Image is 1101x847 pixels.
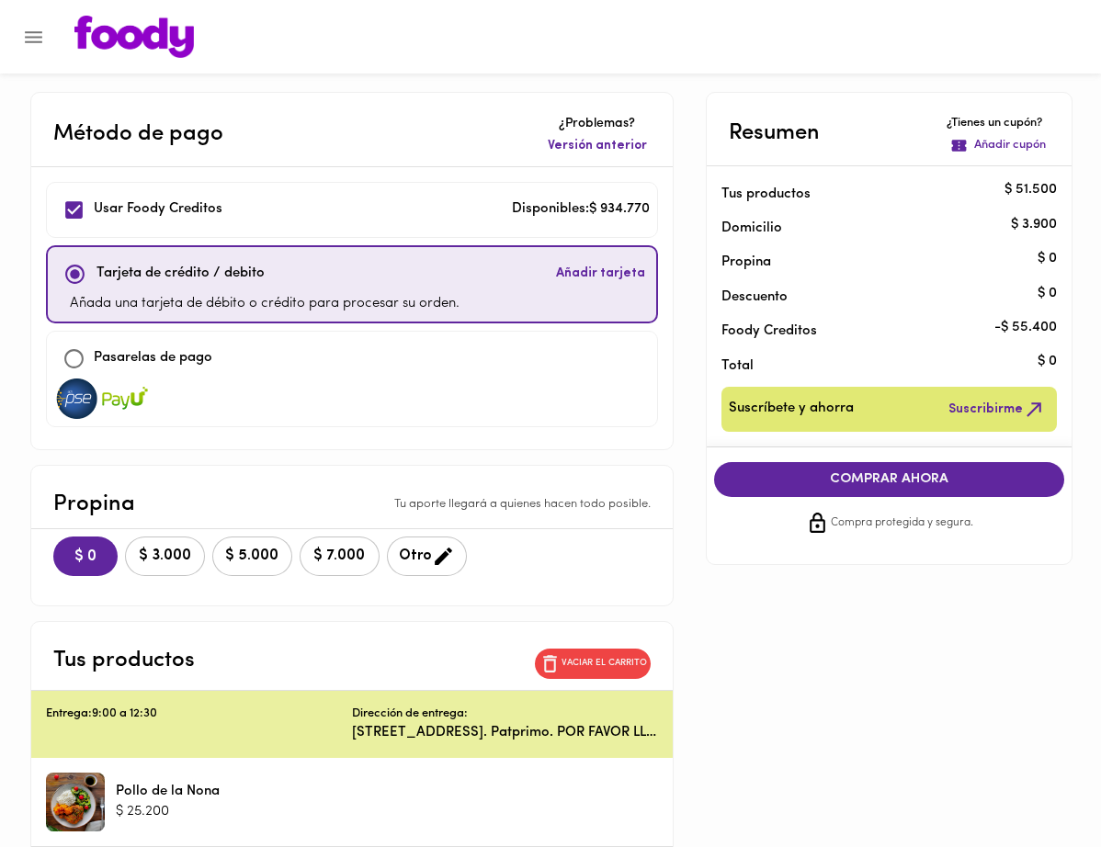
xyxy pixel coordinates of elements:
p: $ 51.500 [1005,181,1057,200]
button: $ 3.000 [125,536,205,576]
p: Disponibles: $ 934.770 [512,199,650,220]
p: Foody Creditos [721,322,1028,341]
span: COMPRAR AHORA [732,471,1047,488]
span: Otro [399,545,455,568]
p: Tus productos [721,185,1028,204]
p: Domicilio [721,219,782,238]
p: Añadir cupón [974,137,1046,154]
button: Suscribirme [945,394,1050,424]
p: Resumen [729,117,820,150]
p: Tus productos [53,644,195,677]
span: Suscríbete y ahorra [729,398,854,421]
span: Versión anterior [548,137,647,155]
button: Otro [387,536,467,576]
p: Descuento [721,288,788,307]
p: Entrega: 9:00 a 12:30 [46,706,352,723]
p: Dirección de entrega: [352,706,468,723]
span: $ 3.000 [137,548,193,565]
p: $ 0 [1038,284,1057,303]
p: $ 0 [1038,249,1057,268]
p: Propina [53,488,135,521]
p: $ 0 [1038,353,1057,372]
p: ¿Tienes un cupón? [947,115,1050,132]
button: Menu [11,15,56,60]
p: Pollo de la Nona [116,782,220,801]
span: Añadir tarjeta [556,265,645,283]
button: Añadir cupón [947,133,1050,158]
button: Vaciar el carrito [535,649,651,679]
button: $ 7.000 [300,536,380,576]
iframe: Messagebird Livechat Widget [994,740,1083,829]
img: visa [54,378,100,419]
span: $ 0 [68,548,103,566]
span: $ 5.000 [224,548,280,565]
div: Pollo de la Nona [46,773,105,831]
img: logo.png [74,16,194,58]
p: ¿Problemas? [544,115,651,133]
p: - $ 55.400 [994,318,1057,337]
button: $ 0 [53,536,118,576]
button: Versión anterior [544,133,651,159]
p: $ 25.200 [116,802,220,821]
p: $ 3.900 [1011,215,1057,234]
button: $ 5.000 [212,536,292,576]
p: Añada una tarjeta de débito o crédito para procesar su orden. [70,294,460,315]
p: Vaciar el carrito [562,657,647,670]
button: COMPRAR AHORA [714,462,1065,497]
p: Tarjeta de crédito / debito [96,264,265,285]
p: Propina [721,253,1028,272]
span: Compra protegida y segura. [831,514,973,533]
p: Método de pago [53,118,223,151]
button: Añadir tarjeta [552,254,649,294]
span: $ 7.000 [312,548,368,565]
img: visa [102,378,148,419]
p: Total [721,356,1028,376]
p: Tu aporte llegará a quienes hacen todo posible. [394,496,651,514]
p: [STREET_ADDRESS]. Patprimo. POR FAVOR LLAMAR A [PERSON_NAME] 3112554500 [352,723,658,742]
p: Usar Foody Creditos [94,199,222,220]
p: Pasarelas de pago [94,348,212,369]
span: Suscribirme [948,398,1046,421]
